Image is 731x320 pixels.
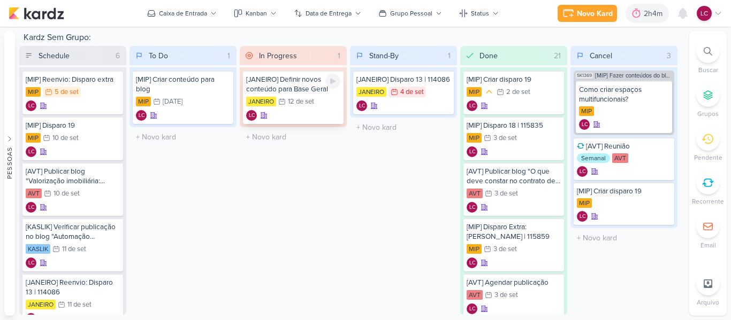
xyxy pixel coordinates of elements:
div: [AVT] Publicar blog "O que deve constar no contrato de financiamento?" [467,167,561,186]
div: 3 de set [493,135,517,142]
div: 3 de set [494,292,518,299]
div: Kardz Sem Grupo: [19,31,685,46]
div: [MIP] Criar disparo 19 [577,186,671,196]
div: 1 [333,50,345,61]
div: Laís Costa [577,211,588,222]
div: Criador(a): Laís Costa [467,100,477,111]
div: MIP [136,97,151,106]
div: AVT [612,153,628,163]
div: Novo Kard [577,8,613,19]
div: [JANEIRO] Disparo 13 | 114086 [356,75,451,84]
div: 21 [550,50,565,61]
div: Criador(a): Laís Costa [26,146,36,157]
p: Pendente [694,153,722,162]
input: + Novo kard [352,120,455,135]
div: Criador(a): Laís Costa [577,166,588,177]
div: Criador(a): Laís Costa [26,100,36,111]
div: 6 [111,50,124,61]
div: MIP [467,133,482,143]
div: 1 [444,50,455,61]
div: Laís Costa [26,257,36,268]
div: JANEIRO [26,300,56,309]
div: Prioridade Média [484,87,494,97]
div: Criador(a): Laís Costa [26,257,36,268]
div: Laís Costa [467,202,477,213]
p: LC [469,205,475,210]
div: Criador(a): Laís Costa [467,202,477,213]
div: [MIP] Disparo 18 | 115835 [467,121,561,130]
span: SK1369 [576,73,593,79]
div: Laís Costa [577,166,588,177]
div: [MIP] Reenvio: Disparo extra [26,75,120,84]
p: LC [359,104,365,109]
div: Laís Costa [136,110,147,121]
div: Semanal [577,153,610,163]
p: Grupos [697,109,719,119]
div: MIP [579,106,594,116]
p: LC [580,169,585,175]
div: 2 de set [506,89,530,96]
input: + Novo kard [132,129,234,145]
div: [JANEIRO] Definir novos conteúdo para Base Geral [246,75,340,94]
div: JANEIRO [356,87,386,97]
input: + Novo kard [242,129,345,145]
div: Como criar espaços multifuncionais? [579,85,669,104]
p: LC [469,307,475,312]
p: LC [249,113,255,119]
div: 1 [223,50,234,61]
div: [MIP] Disparo Extra: Martim Cobertura | 115859 [467,222,561,241]
div: 11 de set [62,246,86,253]
div: [AVT] Reunião [577,142,671,151]
p: LC [28,104,34,109]
button: Pessoas [4,31,15,316]
div: AVT [467,189,483,198]
div: MIP [26,87,41,97]
p: Arquivo [697,298,719,307]
div: Criador(a): Laís Costa [577,211,588,222]
div: Laís Costa [467,146,477,157]
p: LC [139,113,144,119]
div: 2h4m [644,8,666,19]
div: Laís Costa [246,110,257,121]
div: [DATE] [163,98,182,105]
div: Criador(a): Laís Costa [136,110,147,121]
p: LC [469,261,475,266]
div: JANEIRO [246,97,276,106]
div: [AVT] Publicar blog "Valorização imobiliária: Como construir e decorar pensando no futuro" [26,167,120,186]
div: Criador(a): Laís Costa [467,303,477,314]
div: 5 de set [55,89,79,96]
div: [KASLIK] Verificar publicação no blog "Automação residencial..." [26,222,120,241]
p: LC [28,261,34,266]
div: 3 de set [494,190,518,197]
div: 10 de set [52,135,79,142]
div: Ligar relógio [325,74,340,89]
div: Laís Costa [26,146,36,157]
p: LC [28,205,34,210]
div: Laís Costa [467,100,477,111]
div: 4 de set [400,89,424,96]
div: MIP [26,133,41,143]
div: Criador(a): Laís Costa [579,119,590,130]
div: Laís Costa [467,257,477,268]
button: Novo Kard [558,5,617,22]
div: Criador(a): Laís Costa [467,146,477,157]
div: Laís Costa [697,6,712,21]
div: [MIP] Criar disparo 19 [467,75,561,84]
img: kardz.app [9,7,64,20]
div: MIP [467,87,482,97]
div: 3 de set [493,246,517,253]
div: Laís Costa [356,100,367,111]
p: LC [469,150,475,155]
div: MIP [467,244,482,254]
div: KASLIK [26,244,50,254]
div: Laís Costa [467,303,477,314]
div: [MIP] Criar conteúdo para blog [136,75,230,94]
p: Buscar [698,65,718,75]
div: AVT [26,189,42,198]
p: LC [580,214,585,220]
p: Recorrente [692,197,724,206]
div: 3 [663,50,675,61]
div: [JANEIRO] Reenvio: Disparo 13 | 114086 [26,278,120,297]
div: 11 de set [67,301,92,308]
div: Criador(a): Laís Costa [356,100,367,111]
